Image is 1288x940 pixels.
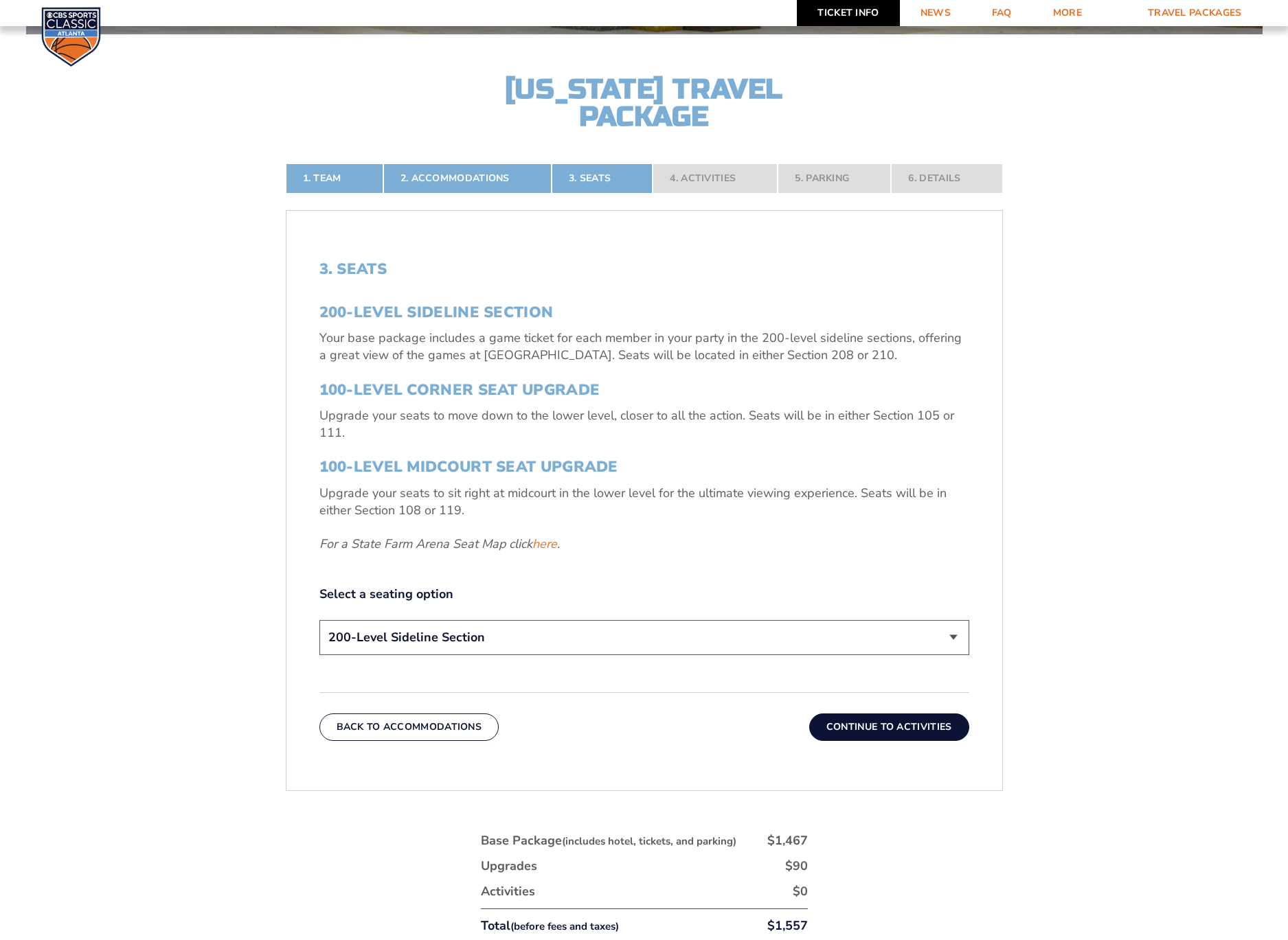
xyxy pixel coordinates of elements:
div: $90 [785,858,808,875]
h2: [US_STATE] Travel Package [493,76,795,130]
a: here [532,536,557,553]
small: (before fees and taxes) [510,919,619,933]
a: 2. Accommodations [383,163,552,194]
img: CBS Sports Classic [41,7,101,67]
small: (includes hotel, tickets, and parking) [562,834,736,848]
h2: 3. Seats [319,260,969,278]
h3: 100-Level Corner Seat Upgrade [319,381,969,399]
p: Upgrade your seats to sit right at midcourt in the lower level for the ultimate viewing experienc... [319,485,969,519]
p: Upgrade your seats to move down to the lower level, closer to all the action. Seats will be in ei... [319,407,969,442]
div: Upgrades [481,858,537,875]
div: $1,557 [767,917,808,935]
div: $1,467 [767,832,808,849]
button: Back To Accommodations [319,713,499,741]
label: Select a seating option [319,586,969,603]
div: Activities [481,883,535,900]
div: Total [481,917,619,935]
p: Your base package includes a game ticket for each member in your party in the 200-level sideline ... [319,330,969,364]
div: $0 [793,883,808,900]
h3: 100-Level Midcourt Seat Upgrade [319,458,969,476]
em: For a State Farm Arena Seat Map click . [319,536,560,552]
h3: 200-Level Sideline Section [319,303,969,321]
a: 1. Team [286,163,383,194]
div: Base Package [481,832,736,849]
button: Continue To Activities [809,713,969,741]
